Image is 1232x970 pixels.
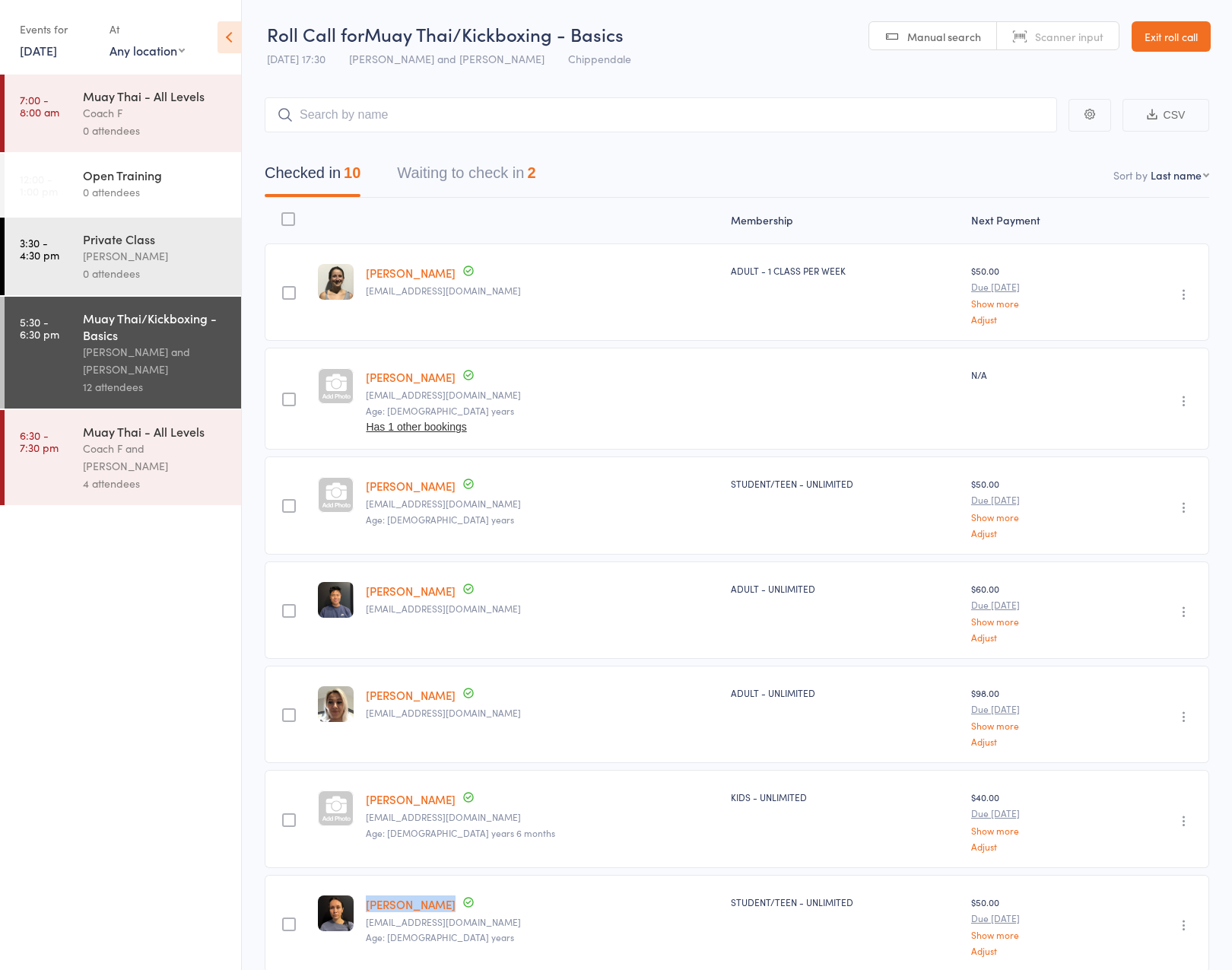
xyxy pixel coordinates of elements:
[83,167,228,183] div: Open Training
[366,583,456,599] a: [PERSON_NAME]
[971,790,1104,851] div: $40.00
[971,913,1104,924] small: Due [DATE]
[366,930,514,943] span: Age: [DEMOGRAPHIC_DATA] years
[265,157,360,197] button: Checked in10
[83,378,228,396] div: 12 attendees
[83,440,228,475] div: Coach F and [PERSON_NAME]
[366,369,456,385] a: [PERSON_NAME]
[971,720,1104,730] a: Show more
[366,687,456,703] a: [PERSON_NAME]
[366,390,719,400] small: fredericksyau@gmail.com
[20,173,58,197] time: 12:00 - 1:00 pm
[5,297,241,409] a: 5:30 -6:30 pmMuay Thai/Kickboxing - Basics[PERSON_NAME] and [PERSON_NAME]12 attendees
[971,616,1104,626] a: Show more
[83,183,228,201] div: 0 attendees
[83,310,228,343] div: Muay Thai/Kickboxing - Basics
[731,477,959,490] div: STUDENT/TEEN - UNLIMITED
[5,410,241,505] a: 6:30 -7:30 pmMuay Thai - All LevelsCoach F and [PERSON_NAME]4 attendees
[971,298,1104,308] a: Show more
[349,51,545,66] span: [PERSON_NAME] and [PERSON_NAME]
[265,97,1057,132] input: Search by name
[366,708,719,718] small: samanthacoppa92@gmail.com
[267,51,325,66] span: [DATE] 17:30
[971,704,1104,714] small: Due [DATE]
[971,495,1104,505] small: Due [DATE]
[971,686,1104,746] div: $98.00
[527,164,535,181] div: 2
[965,205,1110,237] div: Next Payment
[731,264,959,277] div: ADULT - 1 CLASS PER WEEK
[20,17,94,42] div: Events for
[971,599,1104,610] small: Due [DATE]
[110,17,185,42] div: At
[731,686,959,699] div: ADULT - UNLIMITED
[366,285,719,296] small: susiagupala112@hotmail.com
[366,603,719,614] small: jzcwt@yahoo.com
[971,808,1104,819] small: Due [DATE]
[20,429,59,453] time: 6:30 - 7:30 pm
[83,87,228,104] div: Muay Thai - All Levels
[83,231,228,247] div: Private Class
[971,368,1104,381] div: N/A
[1151,167,1202,183] div: Last name
[318,686,354,722] img: image1745367669.png
[110,42,185,59] div: Any location
[971,477,1104,537] div: $50.00
[83,122,228,139] div: 0 attendees
[971,930,1104,940] a: Show more
[83,475,228,492] div: 4 attendees
[971,314,1104,324] a: Adjust
[366,917,719,927] small: alisa9413@gmail.com
[366,498,719,509] small: ishaanbhatia123@gmail.com
[366,812,719,822] small: shiqueptyltd@gmail.com
[971,512,1104,522] a: Show more
[366,826,555,839] span: Age: [DEMOGRAPHIC_DATA] years 6 months
[83,423,228,440] div: Muay Thai - All Levels
[971,841,1104,851] a: Adjust
[568,51,631,66] span: Chippendale
[83,247,228,265] div: [PERSON_NAME]
[83,343,228,378] div: [PERSON_NAME] and [PERSON_NAME]
[366,265,456,281] a: [PERSON_NAME]
[5,75,241,152] a: 7:00 -8:00 amMuay Thai - All LevelsCoach F0 attendees
[971,264,1104,324] div: $50.00
[366,404,514,417] span: Age: [DEMOGRAPHIC_DATA] years
[366,896,456,912] a: [PERSON_NAME]
[971,895,1104,956] div: $50.00
[5,218,241,295] a: 3:30 -4:30 pmPrivate Class[PERSON_NAME]0 attendees
[20,316,59,340] time: 5:30 - 6:30 pm
[1122,99,1209,132] button: CSV
[725,205,965,237] div: Membership
[971,281,1104,292] small: Due [DATE]
[731,790,959,803] div: KIDS - UNLIMITED
[267,21,364,46] span: Roll Call for
[1113,167,1148,183] label: Sort by
[731,895,959,908] div: STUDENT/TEEN - UNLIMITED
[971,528,1104,538] a: Adjust
[83,265,228,282] div: 0 attendees
[971,736,1104,746] a: Adjust
[5,154,241,216] a: 12:00 -1:00 pmOpen Training0 attendees
[318,895,354,931] img: image1754901407.png
[366,513,514,526] span: Age: [DEMOGRAPHIC_DATA] years
[366,478,456,494] a: [PERSON_NAME]
[20,237,59,261] time: 3:30 - 4:30 pm
[318,582,354,618] img: image1745826037.png
[907,29,981,44] span: Manual search
[364,21,624,46] span: Muay Thai/Kickboxing - Basics
[83,104,228,122] div: Coach F
[344,164,360,181] div: 10
[20,42,57,59] a: [DATE]
[318,264,354,300] img: image1745367529.png
[1035,29,1103,44] span: Scanner input
[366,791,456,807] a: [PERSON_NAME]
[20,94,59,118] time: 7:00 - 8:00 am
[397,157,535,197] button: Waiting to check in2
[1132,21,1211,52] a: Exit roll call
[971,582,1104,642] div: $60.00
[366,421,466,433] button: Has 1 other bookings
[971,825,1104,835] a: Show more
[971,946,1104,956] a: Adjust
[971,632,1104,642] a: Adjust
[731,582,959,595] div: ADULT - UNLIMITED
